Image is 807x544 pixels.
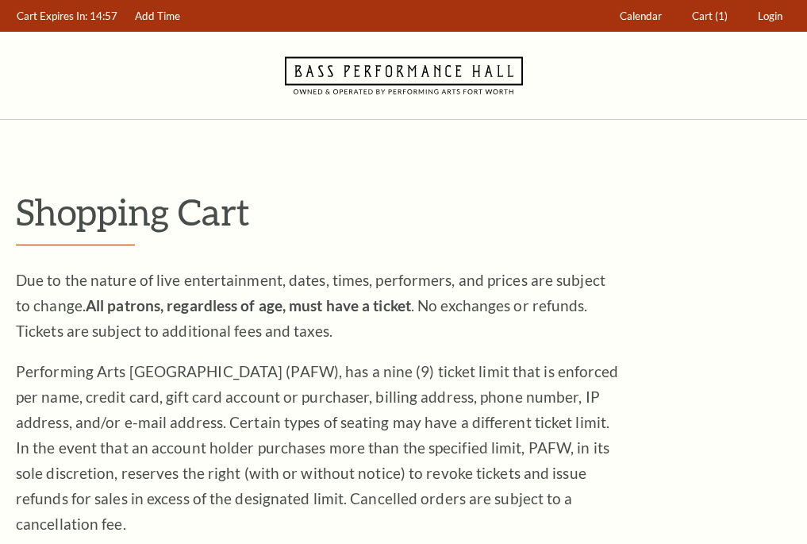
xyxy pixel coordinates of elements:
[16,191,791,232] p: Shopping Cart
[16,359,619,537] p: Performing Arts [GEOGRAPHIC_DATA] (PAFW), has a nine (9) ticket limit that is enforced per name, ...
[16,271,605,340] span: Due to the nature of live entertainment, dates, times, performers, and prices are subject to chan...
[685,1,736,32] a: Cart (1)
[90,10,117,22] span: 14:57
[692,10,713,22] span: Cart
[128,1,188,32] a: Add Time
[17,10,87,22] span: Cart Expires In:
[715,10,728,22] span: (1)
[751,1,790,32] a: Login
[758,10,782,22] span: Login
[613,1,670,32] a: Calendar
[86,296,411,314] strong: All patrons, regardless of age, must have a ticket
[620,10,662,22] span: Calendar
